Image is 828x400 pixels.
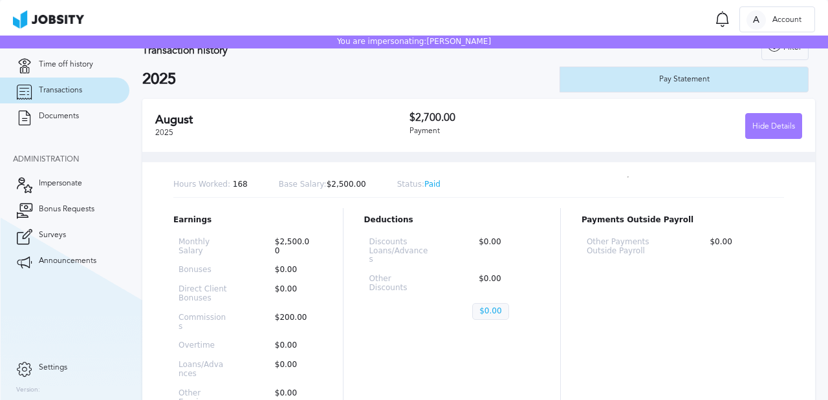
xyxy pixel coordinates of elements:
[560,67,809,92] button: Pay Statement
[16,386,40,394] label: Version:
[39,112,79,121] span: Documents
[39,257,96,266] span: Announcements
[587,238,662,256] p: Other Payments Outside Payroll
[39,231,66,240] span: Surveys
[173,180,230,189] span: Hours Worked:
[39,363,67,372] span: Settings
[364,216,539,225] p: Deductions
[746,10,766,30] div: A
[653,75,716,84] div: Pay Statement
[268,238,317,256] p: $2,500.00
[472,238,534,264] p: $0.00
[739,6,815,32] button: AAccount
[155,128,173,137] span: 2025
[39,205,94,214] span: Bonus Requests
[409,127,605,136] div: Payment
[397,180,441,189] p: Paid
[766,16,808,25] span: Account
[279,180,327,189] span: Base Salary:
[703,238,779,256] p: $0.00
[409,112,605,123] h3: $2,700.00
[582,216,784,225] p: Payments Outside Payroll
[179,341,227,350] p: Overtime
[179,266,227,275] p: Bonuses
[761,34,809,60] button: Filter
[179,238,227,256] p: Monthly Salary
[268,313,317,332] p: $200.00
[39,179,82,188] span: Impersonate
[142,45,506,56] h3: Transaction history
[369,275,431,293] p: Other Discounts
[279,180,366,189] p: $2,500.00
[179,285,227,303] p: Direct Client Bonuses
[39,86,82,95] span: Transactions
[268,266,317,275] p: $0.00
[746,114,801,140] div: Hide Details
[173,180,248,189] p: 168
[155,113,409,127] h2: August
[369,238,431,264] p: Discounts Loans/Advances
[268,285,317,303] p: $0.00
[472,275,534,293] p: $0.00
[179,313,227,332] p: Commissions
[179,361,227,379] p: Loans/Advances
[268,361,317,379] p: $0.00
[745,113,802,139] button: Hide Details
[39,60,93,69] span: Time off history
[397,180,424,189] span: Status:
[13,10,84,28] img: ab4bad089aa723f57921c736e9817d99.png
[268,341,317,350] p: $0.00
[142,70,560,89] h2: 2025
[13,155,129,164] div: Administration
[173,216,322,225] p: Earnings
[472,303,508,320] p: $0.00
